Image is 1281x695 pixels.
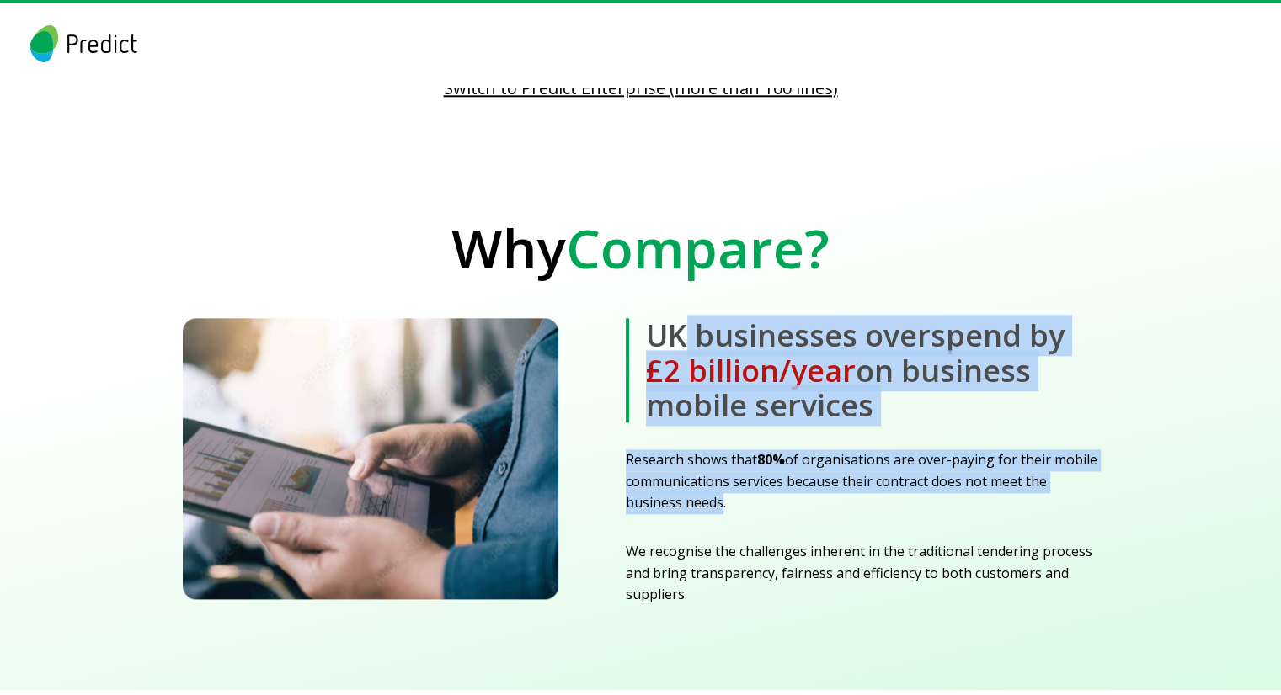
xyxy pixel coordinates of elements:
[626,449,1099,514] p: Research shows that of organisations are over-paying for their mobile communications services bec...
[626,541,1099,606] p: We recognise the challenges inherent in the traditional tendering process and bring transparency,...
[626,318,1099,422] b: UK businesses overspend by on business mobile services
[566,211,830,284] span: Compare?
[183,318,558,599] img: solution-banner
[646,350,856,391] span: £2 billion/year
[27,25,141,62] img: logo
[757,450,785,469] strong: 80%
